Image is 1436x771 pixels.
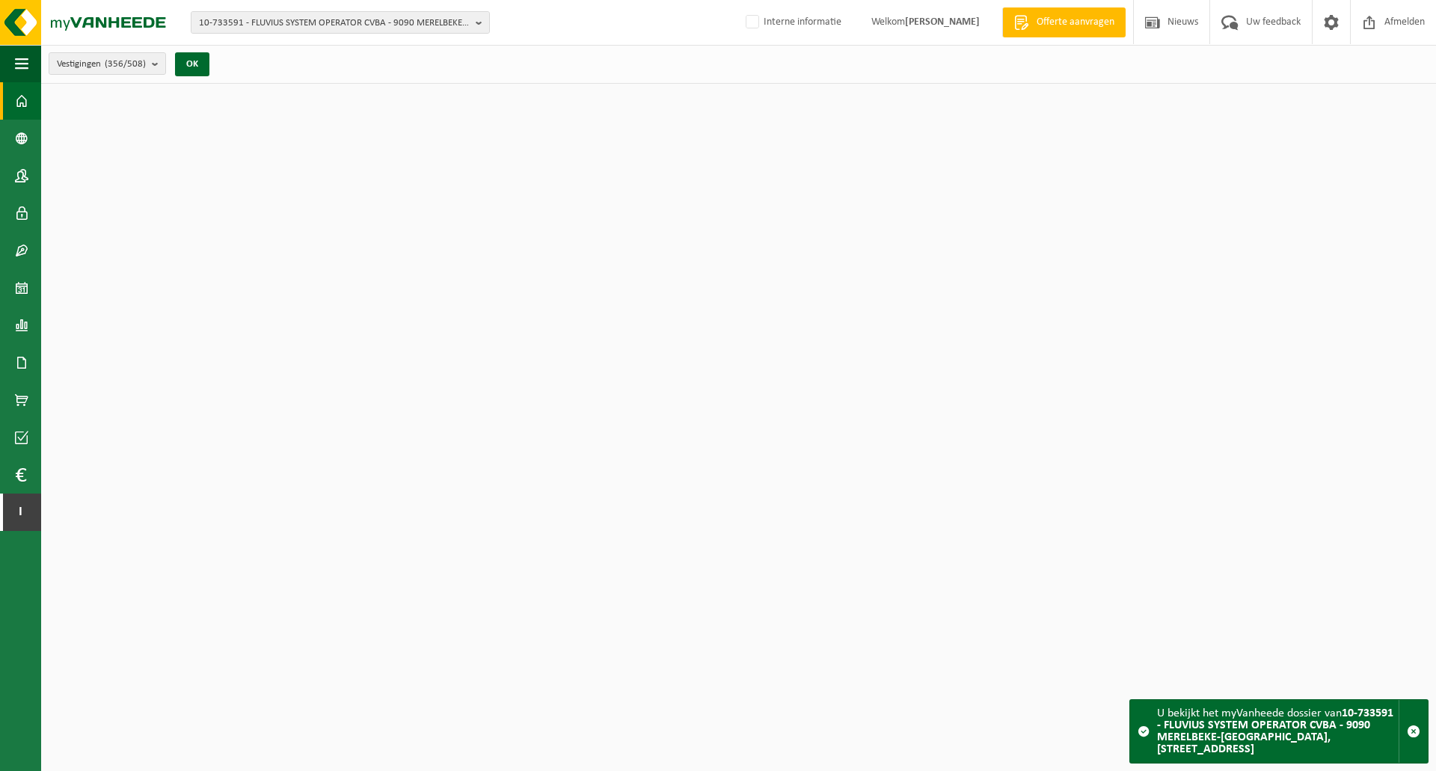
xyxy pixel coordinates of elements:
[49,52,166,75] button: Vestigingen(356/508)
[743,11,841,34] label: Interne informatie
[191,11,490,34] button: 10-733591 - FLUVIUS SYSTEM OPERATOR CVBA - 9090 MERELBEKE-[GEOGRAPHIC_DATA], [STREET_ADDRESS]
[199,12,470,34] span: 10-733591 - FLUVIUS SYSTEM OPERATOR CVBA - 9090 MERELBEKE-[GEOGRAPHIC_DATA], [STREET_ADDRESS]
[1157,700,1399,763] div: U bekijkt het myVanheede dossier van
[175,52,209,76] button: OK
[1002,7,1126,37] a: Offerte aanvragen
[1033,15,1118,30] span: Offerte aanvragen
[15,494,26,531] span: I
[1157,707,1393,755] strong: 10-733591 - FLUVIUS SYSTEM OPERATOR CVBA - 9090 MERELBEKE-[GEOGRAPHIC_DATA], [STREET_ADDRESS]
[105,59,146,69] count: (356/508)
[905,16,980,28] strong: [PERSON_NAME]
[57,53,146,76] span: Vestigingen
